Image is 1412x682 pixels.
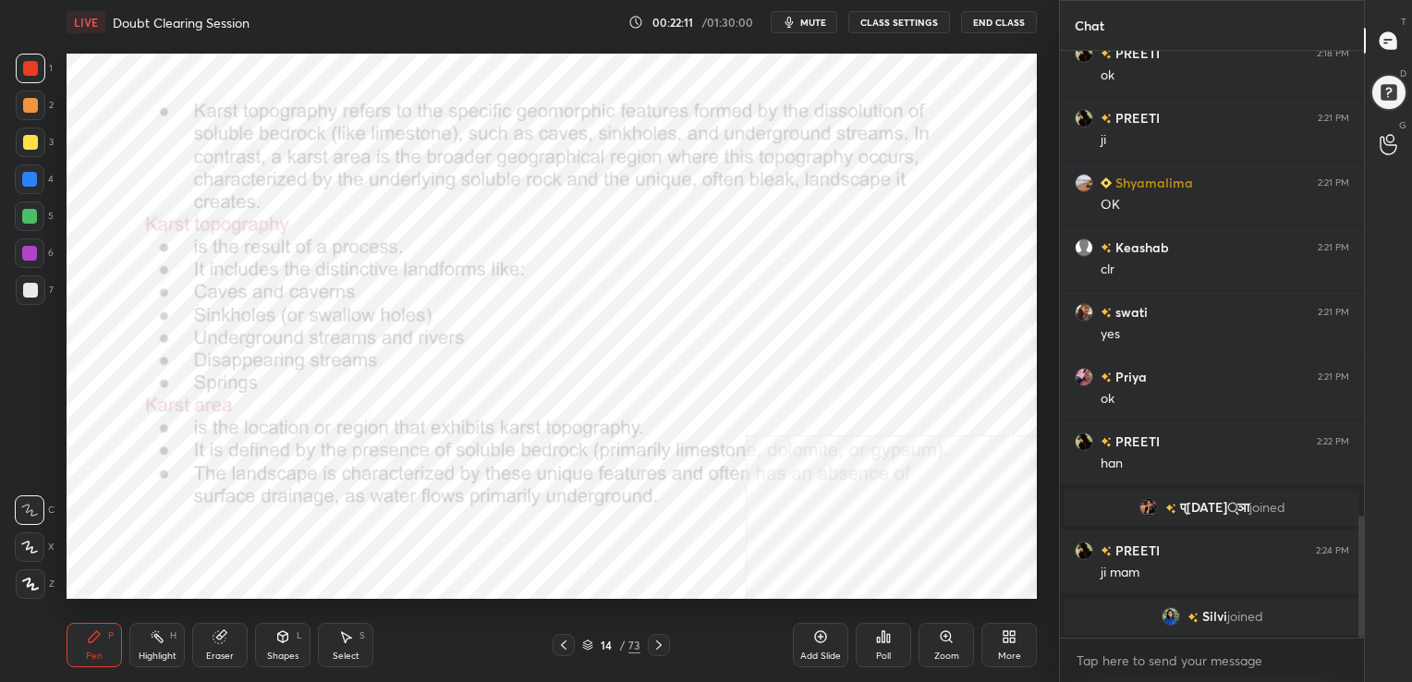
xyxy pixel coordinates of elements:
h4: Doubt Clearing Session [113,14,250,31]
img: 975d8f80c7b7480790a58a61b4a474ae.jpg [1075,432,1093,451]
div: grid [1060,51,1364,639]
button: End Class [961,11,1037,33]
div: Add Slide [800,652,841,661]
div: OK [1101,196,1349,214]
img: no-rating-badge.077c3623.svg [1101,49,1112,59]
img: no-rating-badge.077c3623.svg [1101,243,1112,253]
div: Poll [876,652,891,661]
div: 14 [597,639,615,651]
img: no-rating-badge.077c3623.svg [1187,613,1199,623]
img: 975d8f80c7b7480790a58a61b4a474ae.jpg [1075,542,1093,560]
div: Highlight [139,652,176,661]
div: 7 [16,275,54,305]
span: mute [800,16,826,29]
img: b717d4c772334cd7883e8195646e80b7.jpg [1075,174,1093,192]
h6: Shyamalima [1112,173,1193,192]
div: 2:21 PM [1318,177,1349,189]
div: 2:21 PM [1318,371,1349,383]
p: T [1401,15,1406,29]
div: Pen [86,652,103,661]
h6: swati [1112,302,1148,322]
div: More [998,652,1021,661]
img: 975d8f80c7b7480790a58a61b4a474ae.jpg [1075,109,1093,128]
div: yes [1101,325,1349,344]
img: 4fdd0ca1688442a6a20a48bda4549994.jpg [1075,368,1093,386]
div: 1 [16,54,53,83]
div: ji [1101,131,1349,150]
img: no-rating-badge.077c3623.svg [1101,114,1112,124]
h6: Keashab [1112,237,1169,257]
h6: PREETI [1112,43,1160,63]
img: dda764d5a38a4d8c906594d9a170ed50.jpg [1162,607,1180,626]
div: / [619,639,625,651]
div: C [15,495,55,525]
div: 2:21 PM [1318,242,1349,253]
img: 2171b84a3f5d46ffbb1d5035fcce5c7f.jpg [1075,303,1093,322]
span: प्[DATE]्ञा [1180,500,1249,515]
img: no-rating-badge.077c3623.svg [1101,437,1112,447]
img: no-rating-badge.077c3623.svg [1165,504,1176,514]
div: 2:21 PM [1318,307,1349,318]
div: H [170,631,176,640]
div: 2:24 PM [1316,545,1349,556]
div: S [359,631,365,640]
div: Z [16,569,55,599]
p: G [1399,118,1406,132]
div: 2 [16,91,54,120]
img: Learner_Badge_beginner_1_8b307cf2a0.svg [1101,177,1112,189]
span: joined [1249,500,1285,515]
div: han [1101,455,1349,473]
p: D [1400,67,1406,80]
span: joined [1227,609,1263,624]
div: 3 [16,128,54,157]
div: 73 [628,637,640,653]
h6: PREETI [1112,108,1160,128]
img: no-rating-badge.077c3623.svg [1101,308,1112,318]
img: no-rating-badge.077c3623.svg [1101,372,1112,383]
div: Eraser [206,652,234,661]
div: Select [333,652,359,661]
div: P [108,631,114,640]
div: Zoom [934,652,959,661]
div: ok [1101,67,1349,85]
div: ok [1101,390,1349,408]
p: Chat [1060,1,1119,50]
div: 5 [15,201,54,231]
div: 6 [15,238,54,268]
div: LIVE [67,11,105,33]
div: X [15,532,55,562]
button: mute [771,11,837,33]
div: 2:21 PM [1318,113,1349,124]
div: 2:22 PM [1317,436,1349,447]
img: 9a665116d0f044da9997e412e2fec312.jpg [1139,498,1158,517]
span: Silvi [1202,609,1227,624]
h6: PREETI [1112,432,1160,451]
div: ji mam [1101,564,1349,582]
div: clr [1101,261,1349,279]
button: CLASS SETTINGS [848,11,950,33]
div: 2:18 PM [1317,48,1349,59]
img: default.png [1075,238,1093,257]
div: 4 [15,164,54,194]
div: Shapes [267,652,298,661]
img: 975d8f80c7b7480790a58a61b4a474ae.jpg [1075,44,1093,63]
h6: Priya [1112,367,1147,386]
img: no-rating-badge.077c3623.svg [1101,546,1112,556]
h6: PREETI [1112,541,1160,560]
div: L [297,631,302,640]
